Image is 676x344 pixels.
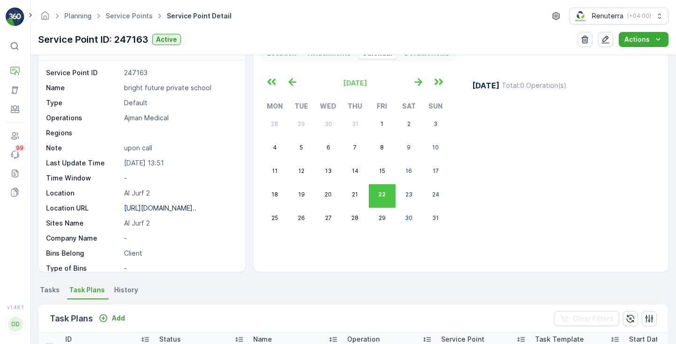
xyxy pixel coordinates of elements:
button: August 17, 2025 [422,161,449,184]
p: Service Point [441,335,484,344]
abbr: August 15, 2025 [379,167,385,174]
img: Screenshot_2024-07-26_at_13.33.01.png [574,11,588,21]
p: Location URL [46,203,120,213]
abbr: August 22, 2025 [378,191,386,198]
abbr: August 28, 2025 [351,214,358,221]
abbr: August 1, 2025 [381,120,383,127]
abbr: August 19, 2025 [298,191,305,198]
abbr: August 17, 2025 [433,167,439,174]
abbr: Friday [377,102,387,110]
p: Service Point ID: 247163 [38,32,148,47]
button: August 27, 2025 [315,208,342,231]
button: August 5, 2025 [288,137,315,161]
button: August 20, 2025 [315,184,342,208]
p: Last Update Time [46,158,120,168]
button: August 9, 2025 [396,137,422,161]
p: bright future private school [124,83,235,93]
p: Sites Name [46,219,120,228]
p: Al Jurf 2 [124,188,235,198]
p: Operation [347,335,380,344]
button: August 6, 2025 [315,137,342,161]
p: ID [65,335,72,344]
button: Add [95,313,129,324]
span: [DATE] [343,79,367,87]
abbr: August 10, 2025 [432,144,439,151]
p: Regions [46,128,120,138]
abbr: July 29, 2025 [298,120,305,127]
p: - [124,264,235,273]
button: August 16, 2025 [396,161,422,184]
abbr: August 21, 2025 [352,191,358,198]
abbr: August 11, 2025 [272,167,278,174]
abbr: August 9, 2025 [407,144,411,151]
p: Bins Belong [46,249,120,258]
p: Type of Bins [46,264,120,273]
p: Name [46,83,120,93]
button: August 23, 2025 [396,184,422,208]
button: August 12, 2025 [288,161,315,184]
abbr: August 31, 2025 [432,214,439,221]
button: August 22, 2025 [369,184,396,208]
abbr: August 30, 2025 [405,214,412,221]
button: August 24, 2025 [422,184,449,208]
p: Client [124,249,235,258]
button: Actions [619,32,668,47]
button: July 29, 2025 [288,114,315,137]
span: Tasks [40,285,60,295]
span: Task Plans [69,285,105,295]
button: August 19, 2025 [288,184,315,208]
p: ( +04:00 ) [627,12,651,20]
abbr: July 28, 2025 [271,120,278,127]
abbr: August 26, 2025 [298,214,305,221]
p: 247163 [124,68,235,78]
button: August 11, 2025 [261,161,288,184]
a: 99 [6,145,24,164]
button: July 28, 2025 [261,114,288,137]
span: History [114,285,138,295]
abbr: July 31, 2025 [352,120,358,127]
button: August 26, 2025 [288,208,315,231]
abbr: Wednesday [320,102,336,110]
abbr: August 2, 2025 [407,120,411,127]
p: Clear Filters [573,314,614,323]
a: Homepage [40,14,50,22]
abbr: August 25, 2025 [272,214,278,221]
abbr: Saturday [402,102,416,110]
abbr: July 30, 2025 [325,120,332,127]
p: Total : 0 Operation(s) [502,81,567,90]
p: Operations [46,113,120,123]
abbr: Thursday [348,102,362,110]
abbr: August 23, 2025 [405,191,412,198]
button: August 3, 2025 [422,114,449,137]
p: Location [46,188,120,198]
button: July 31, 2025 [342,114,368,137]
p: Time Window [46,173,120,183]
button: DD [6,312,24,336]
p: Name [253,335,272,344]
abbr: August 24, 2025 [432,191,439,198]
button: August 10, 2025 [422,137,449,161]
button: August 29, 2025 [369,208,396,231]
abbr: August 7, 2025 [353,144,357,151]
button: July 30, 2025 [315,114,342,137]
span: Service Point Detail [165,11,233,21]
p: Type [46,98,120,108]
p: Actions [624,35,650,44]
abbr: August 5, 2025 [300,144,303,151]
p: Start Date [629,335,662,344]
button: August 30, 2025 [396,208,422,231]
abbr: August 18, 2025 [272,191,278,198]
abbr: August 14, 2025 [352,167,358,174]
span: v 1.48.1 [6,305,24,310]
p: Task Plans [50,312,93,325]
button: August 7, 2025 [342,137,368,161]
p: Status [159,335,181,344]
abbr: Sunday [428,102,443,110]
button: August 8, 2025 [369,137,396,161]
p: Al Jurf 2 [124,219,235,228]
a: Service Points [106,12,153,20]
abbr: August 29, 2025 [379,214,386,221]
abbr: August 4, 2025 [273,144,277,151]
button: August 14, 2025 [342,161,368,184]
p: [DATE] 13:51 [124,158,235,168]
